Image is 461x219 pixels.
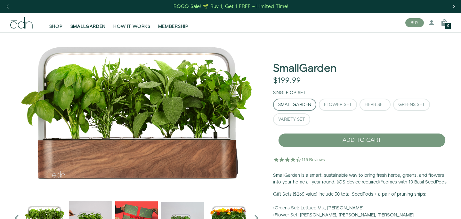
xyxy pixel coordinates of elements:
button: BUY [405,18,424,27]
span: MEMBERSHIP [158,23,189,30]
span: HOW IT WORKS [113,23,150,30]
label: Single or Set [273,90,306,96]
a: HOW IT WORKS [109,16,154,30]
a: SMALLGARDEN [67,16,110,30]
button: Flower Set [319,99,357,111]
a: SHOP [45,16,67,30]
div: Greens Set [398,102,425,107]
div: $199.99 [273,76,301,85]
span: SMALLGARDEN [70,23,106,30]
button: Variety Set [273,113,310,126]
span: 0 [447,24,449,28]
p: SmallGarden is a smart, sustainable way to bring fresh herbs, greens, and flowers into your home ... [273,172,451,186]
button: Greens Set [393,99,430,111]
div: Herb Set [365,102,385,107]
div: 1 / 6 [10,32,263,192]
u: Flower Set [275,212,297,218]
div: BOGO Sale! 🌱 Buy 1, Get 1 FREE – Limited Time! [174,3,288,10]
img: 4.5 star rating [273,153,326,166]
span: SHOP [49,23,63,30]
div: SmallGarden [278,102,311,107]
h1: SmallGarden [273,63,336,75]
iframe: Opens a widget where you can find more information [411,200,455,216]
a: BOGO Sale! 🌱 Buy 1, Get 1 FREE – Limited Time! [173,2,289,12]
button: SmallGarden [273,99,316,111]
img: Official-EDN-SMALLGARDEN-HERB-HERO-SLV-2000px_4096x.png [10,32,263,192]
div: Variety Set [278,117,305,122]
div: Flower Set [324,102,352,107]
u: Greens Set [275,205,298,211]
button: Herb Set [360,99,391,111]
b: Gift Sets ($265 value) Include 30 total SeedPods + a pair of pruning snips: [273,191,426,198]
a: MEMBERSHIP [154,16,192,30]
button: ADD TO CART [278,133,446,147]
